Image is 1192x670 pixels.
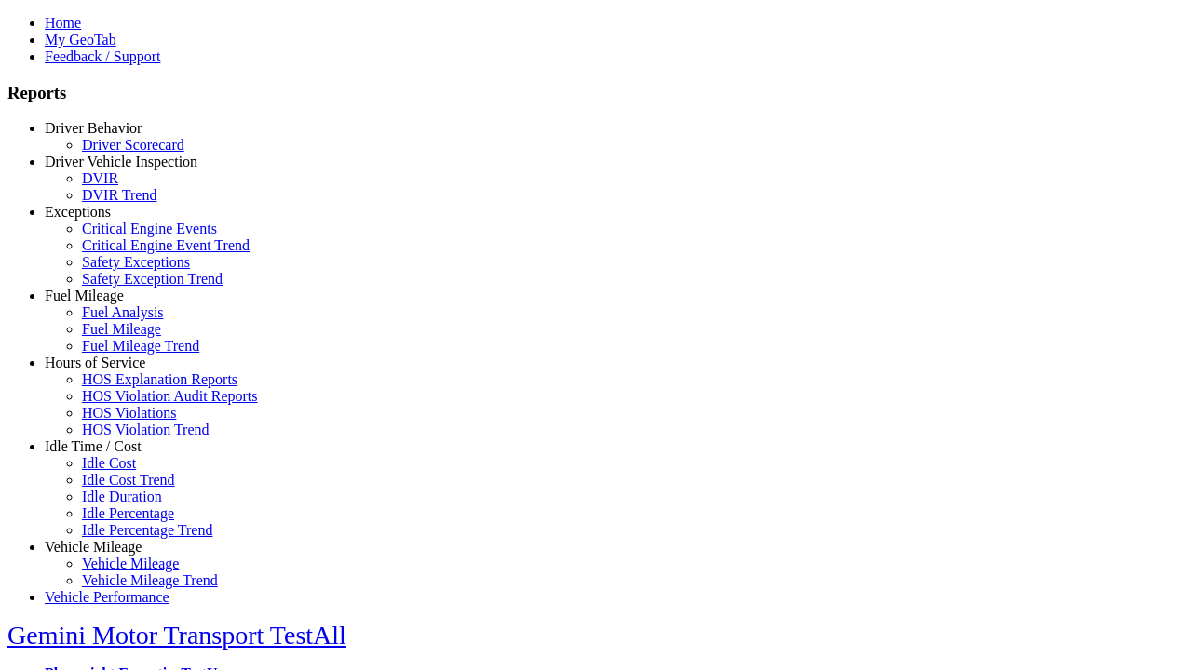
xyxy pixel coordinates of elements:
[82,304,164,320] a: Fuel Analysis
[82,254,190,270] a: Safety Exceptions
[82,388,258,404] a: HOS Violation Audit Reports
[82,422,210,437] a: HOS Violation Trend
[45,539,142,555] a: Vehicle Mileage
[82,221,217,236] a: Critical Engine Events
[82,137,184,153] a: Driver Scorecard
[82,472,175,488] a: Idle Cost Trend
[82,522,212,538] a: Idle Percentage Trend
[82,187,156,203] a: DVIR Trend
[82,371,237,387] a: HOS Explanation Reports
[82,321,161,337] a: Fuel Mileage
[82,170,118,186] a: DVIR
[82,556,179,571] a: Vehicle Mileage
[45,32,116,47] a: My GeoTab
[82,455,136,471] a: Idle Cost
[82,237,250,253] a: Critical Engine Event Trend
[82,572,218,588] a: Vehicle Mileage Trend
[7,621,346,650] a: Gemini Motor Transport TestAll
[45,438,142,454] a: Idle Time / Cost
[82,405,176,421] a: HOS Violations
[45,15,81,31] a: Home
[45,589,169,605] a: Vehicle Performance
[45,355,145,370] a: Hours of Service
[7,83,1185,103] h3: Reports
[45,288,124,303] a: Fuel Mileage
[45,204,111,220] a: Exceptions
[45,154,197,169] a: Driver Vehicle Inspection
[82,338,199,354] a: Fuel Mileage Trend
[45,48,160,64] a: Feedback / Support
[45,120,142,136] a: Driver Behavior
[82,271,223,287] a: Safety Exception Trend
[82,505,174,521] a: Idle Percentage
[82,489,162,504] a: Idle Duration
